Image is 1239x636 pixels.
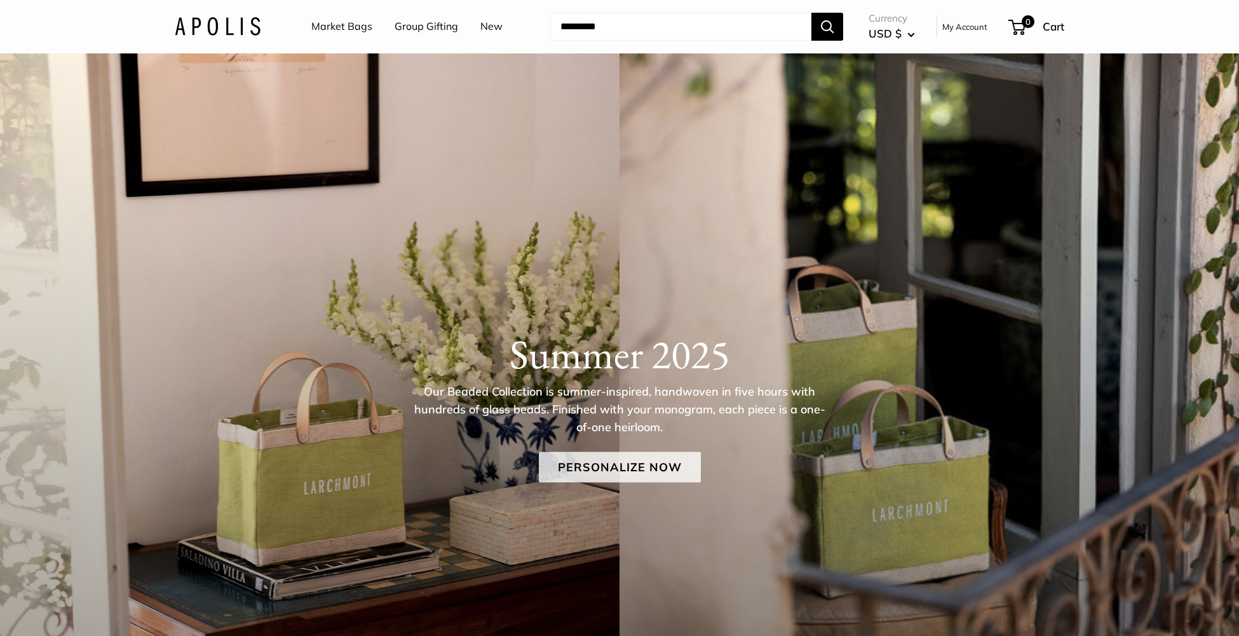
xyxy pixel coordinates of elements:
span: 0 [1022,15,1034,28]
span: USD $ [869,27,902,40]
button: Search [811,13,843,41]
img: Apolis [175,17,261,36]
a: Personalize Now [539,452,701,482]
input: Search... [550,13,811,41]
h1: Summer 2025 [175,329,1064,378]
a: My Account [942,19,987,34]
a: 0 Cart [1010,17,1064,37]
a: Group Gifting [395,17,458,36]
span: Currency [869,10,915,27]
button: USD $ [869,24,915,44]
span: Cart [1043,20,1064,33]
p: Our Beaded Collection is summer-inspired, handwoven in five hours with hundreds of glass beads. F... [413,382,826,436]
a: Market Bags [311,17,372,36]
a: New [480,17,503,36]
